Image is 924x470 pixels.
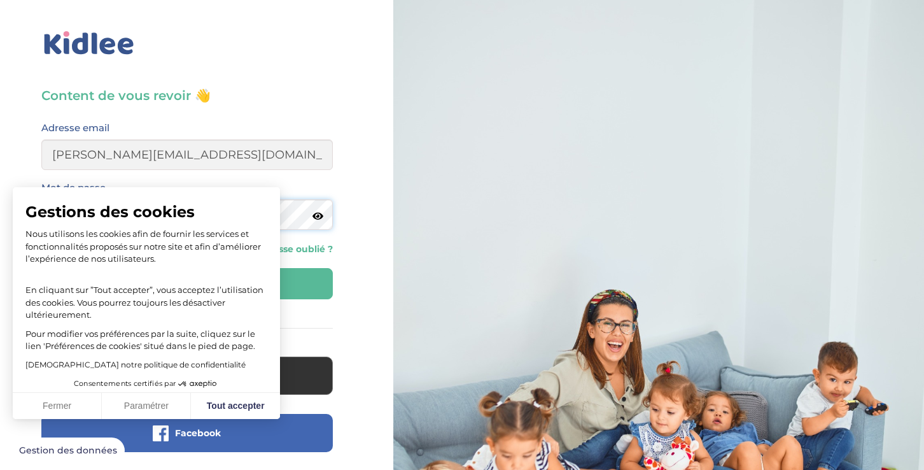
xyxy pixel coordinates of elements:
[41,180,106,196] label: Mot de passe
[175,427,221,439] span: Facebook
[41,139,333,170] input: Email
[25,360,246,369] a: [DEMOGRAPHIC_DATA] notre politique de confidentialité
[41,436,333,448] a: Facebook
[25,203,267,222] span: Gestions des cookies
[41,120,109,136] label: Adresse email
[25,228,267,266] p: Nous utilisons les cookies afin de fournir les services et fonctionnalités proposés sur notre sit...
[67,376,225,392] button: Consentements certifiés par
[191,393,280,420] button: Tout accepter
[178,365,216,403] svg: Axeptio
[102,393,191,420] button: Paramétrer
[41,414,333,452] button: Facebook
[41,29,137,58] img: logo_kidlee_bleu
[41,87,333,104] h3: Content de vous revoir 👋
[13,393,102,420] button: Fermer
[19,445,117,457] span: Gestion des données
[25,272,267,322] p: En cliquant sur ”Tout accepter”, vous acceptez l’utilisation des cookies. Vous pourrez toujours l...
[25,328,267,353] p: Pour modifier vos préférences par la suite, cliquez sur le lien 'Préférences de cookies' situé da...
[153,425,169,441] img: facebook.png
[11,438,125,464] button: Fermer le widget sans consentement
[74,380,176,387] span: Consentements certifiés par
